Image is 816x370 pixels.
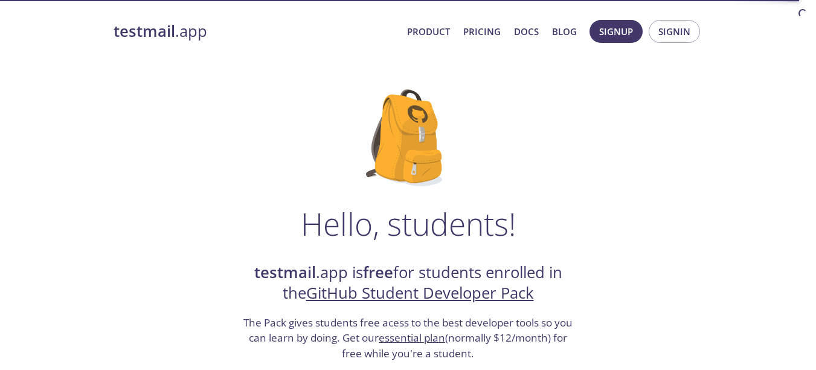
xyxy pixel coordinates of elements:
[590,20,643,43] button: Signup
[658,24,690,39] span: Signin
[379,331,445,345] a: essential plan
[301,206,516,242] h1: Hello, students!
[363,262,393,283] strong: free
[552,24,577,39] a: Blog
[514,24,539,39] a: Docs
[114,21,397,42] a: testmail.app
[254,262,316,283] strong: testmail
[599,24,633,39] span: Signup
[649,20,700,43] button: Signin
[242,262,574,304] h2: .app is for students enrolled in the
[463,24,501,39] a: Pricing
[242,315,574,362] h3: The Pack gives students free acess to the best developer tools so you can learn by doing. Get our...
[114,21,175,42] strong: testmail
[306,282,534,303] a: GitHub Student Developer Pack
[407,24,450,39] a: Product
[366,89,450,186] img: github-student-backpack.png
